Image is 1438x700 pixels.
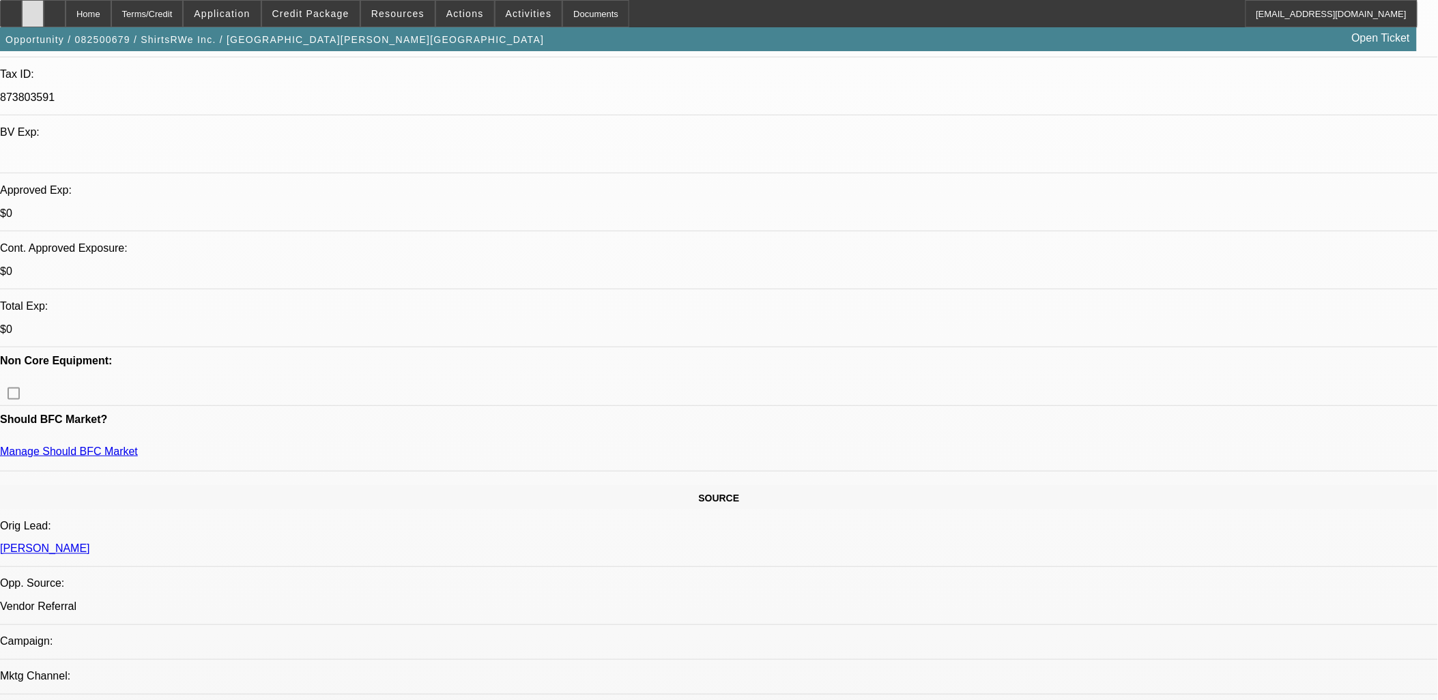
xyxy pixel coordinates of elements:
button: Actions [436,1,494,27]
a: Open Ticket [1347,27,1415,50]
span: Actions [446,8,484,19]
span: Application [194,8,250,19]
span: Credit Package [272,8,349,19]
button: Credit Package [262,1,360,27]
button: Activities [495,1,562,27]
span: SOURCE [699,493,740,504]
span: Activities [506,8,552,19]
span: Opportunity / 082500679 / ShirtsRWe Inc. / [GEOGRAPHIC_DATA][PERSON_NAME][GEOGRAPHIC_DATA] [5,34,544,45]
span: Resources [371,8,425,19]
button: Application [184,1,260,27]
button: Resources [361,1,435,27]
